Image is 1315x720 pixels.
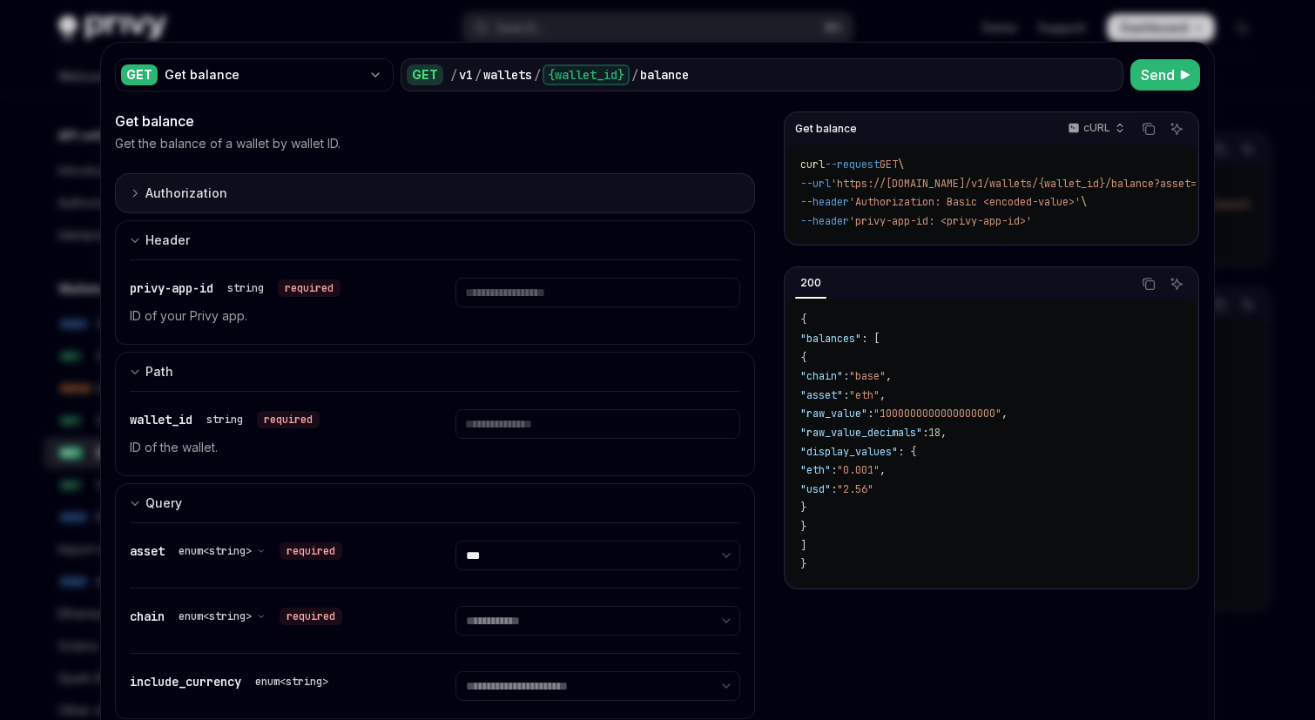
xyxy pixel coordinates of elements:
button: Copy the contents from the code block [1137,273,1160,295]
span: include_currency [130,674,241,690]
div: {wallet_id} [543,64,630,85]
span: : [831,482,837,496]
span: wallet_id [130,412,192,427]
span: "1000000000000000000" [873,407,1001,421]
span: "2.56" [837,482,873,496]
span: : [867,407,873,421]
span: 18 [928,426,941,440]
div: required [280,542,342,560]
div: 200 [795,273,826,293]
div: Get balance [115,111,755,131]
span: , [880,463,886,477]
button: Expand input section [115,352,755,391]
div: v1 [459,66,473,84]
span: 'privy-app-id: <privy-app-id>' [849,214,1032,228]
span: curl [800,158,825,172]
p: Get the balance of a wallet by wallet ID. [115,135,341,152]
span: "usd" [800,482,831,496]
span: : [843,388,849,402]
button: enum<string> [179,608,266,625]
div: Query [145,493,182,514]
span: "base" [849,369,886,383]
span: enum<string> [179,544,252,558]
button: Expand input section [115,173,755,213]
div: wallet_id [130,409,320,430]
span: : [843,369,849,383]
span: "raw_value" [800,407,867,421]
button: Ask AI [1165,118,1188,140]
button: Send [1130,59,1200,91]
span: "raw_value_decimals" [800,426,922,440]
div: Authorization [145,183,227,204]
span: : [922,426,928,440]
span: , [880,388,886,402]
span: "asset" [800,388,843,402]
div: include_currency [130,671,335,692]
span: } [800,557,806,571]
input: Enter wallet_id [455,409,739,439]
select: Select include_currency [455,671,739,701]
input: Enter privy-app-id [455,278,739,307]
span: "0.001" [837,463,880,477]
div: balance [640,66,689,84]
select: Select asset [455,541,739,570]
span: GET [880,158,898,172]
span: } [800,520,806,534]
span: : [ [861,332,880,346]
div: required [280,608,342,625]
span: --url [800,177,831,191]
div: privy-app-id [130,278,341,299]
div: / [631,66,638,84]
div: / [450,66,457,84]
div: required [278,279,341,297]
div: required [257,411,320,428]
span: "eth" [800,463,831,477]
button: cURL [1058,114,1132,144]
p: ID of your Privy app. [130,306,414,326]
button: enum<string> [179,542,266,560]
button: Expand input section [115,220,755,259]
span: --request [825,158,880,172]
div: / [475,66,482,84]
span: --header [800,214,849,228]
span: chain [130,609,165,624]
span: 'https://[DOMAIN_NAME]/v1/wallets/{wallet_id}/balance?asset=eth' [831,177,1221,191]
div: GET [121,64,158,85]
span: { [800,313,806,326]
span: \ [1081,195,1087,209]
div: / [534,66,541,84]
span: "balances" [800,332,861,346]
button: Expand input section [115,483,755,522]
span: { [800,351,806,365]
button: Ask AI [1165,273,1188,295]
span: 'Authorization: Basic <encoded-value>' [849,195,1081,209]
span: "display_values" [800,445,898,459]
span: ] [800,539,806,553]
button: Copy the contents from the code block [1137,118,1160,140]
span: \ [898,158,904,172]
span: , [941,426,947,440]
span: --header [800,195,849,209]
select: Select chain [455,606,739,636]
span: } [800,501,806,515]
span: "chain" [800,369,843,383]
button: GETGet balance [115,57,394,93]
p: ID of the wallet. [130,437,414,458]
span: Send [1141,64,1175,85]
span: : { [898,445,916,459]
div: chain [130,606,342,627]
span: "eth" [849,388,880,402]
span: privy-app-id [130,280,213,296]
span: enum<string> [179,609,252,623]
p: cURL [1083,121,1110,135]
div: wallets [483,66,532,84]
span: : [831,463,837,477]
div: Header [145,230,190,251]
span: , [886,369,892,383]
div: Path [145,361,173,382]
span: , [1001,407,1008,421]
div: GET [407,64,443,85]
span: Get balance [795,122,857,136]
div: Get balance [165,66,361,84]
div: asset [130,541,342,562]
